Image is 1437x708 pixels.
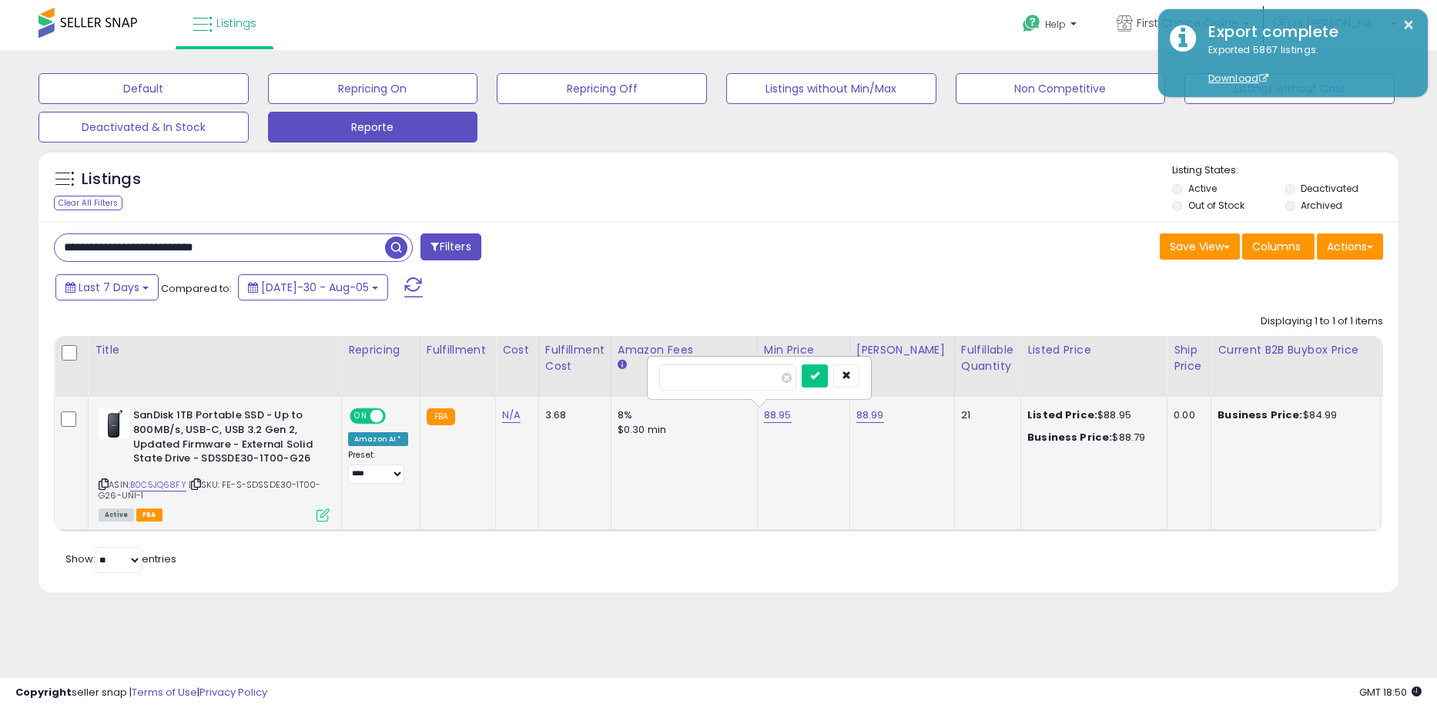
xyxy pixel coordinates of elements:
[497,73,707,104] button: Repricing Off
[130,478,186,492] a: B0C5JQ68FY
[1317,233,1383,260] button: Actions
[618,423,745,437] div: $0.30 min
[618,358,627,372] small: Amazon Fees.
[136,508,162,522] span: FBA
[1197,43,1416,86] div: Exported 5867 listings.
[764,342,843,358] div: Min Price
[427,408,455,425] small: FBA
[99,408,129,439] img: 41-T4nAAufL._SL40_.jpg
[1022,14,1041,33] i: Get Help
[1218,408,1302,422] b: Business Price:
[238,274,388,300] button: [DATE]-30 - Aug-05
[216,15,256,31] span: Listings
[1218,408,1368,422] div: $84.99
[54,196,122,210] div: Clear All Filters
[961,408,1009,422] div: 21
[65,552,176,566] span: Show: entries
[420,233,481,260] button: Filters
[1261,314,1383,329] div: Displaying 1 to 1 of 1 items
[1252,239,1301,254] span: Columns
[618,408,745,422] div: 8%
[1174,408,1199,422] div: 0.00
[1402,15,1415,35] button: ×
[55,274,159,300] button: Last 7 Days
[856,342,948,358] div: [PERSON_NAME]
[1027,408,1155,422] div: $88.95
[961,342,1014,374] div: Fulfillable Quantity
[1188,199,1244,212] label: Out of Stock
[39,112,249,143] button: Deactivated & In Stock
[545,408,599,422] div: 3.68
[1197,21,1416,43] div: Export complete
[618,342,751,358] div: Amazon Fees
[348,450,408,485] div: Preset:
[764,408,792,423] a: 88.95
[1027,431,1155,445] div: $88.79
[427,342,489,358] div: Fulfillment
[15,686,267,700] div: seller snap | |
[348,342,414,358] div: Repricing
[95,342,335,358] div: Title
[1027,408,1097,422] b: Listed Price:
[1174,342,1204,374] div: Ship Price
[856,408,884,423] a: 88.99
[15,685,72,700] strong: Copyright
[545,342,605,374] div: Fulfillment Cost
[956,73,1166,104] button: Non Competitive
[39,73,249,104] button: Default
[502,408,521,423] a: N/A
[1137,15,1238,31] span: First Choice Online
[268,112,478,143] button: Reporte
[199,685,267,700] a: Privacy Policy
[99,508,134,522] span: All listings currently available for purchase on Amazon
[1359,685,1422,700] span: 2025-08-13 18:50 GMT
[1027,430,1112,445] b: Business Price:
[79,280,139,295] span: Last 7 Days
[348,432,408,446] div: Amazon AI *
[261,280,369,295] span: [DATE]-30 - Aug-05
[502,342,532,358] div: Cost
[132,685,197,700] a: Terms of Use
[1027,342,1161,358] div: Listed Price
[1301,199,1342,212] label: Archived
[1218,342,1374,358] div: Current B2B Buybox Price
[99,478,320,502] span: | SKU: FE-S-SDSSDE30-1T00-G26-UNI-1
[99,408,330,519] div: ASIN:
[1045,18,1066,31] span: Help
[1172,163,1398,178] p: Listing States:
[1010,2,1092,50] a: Help
[1160,233,1240,260] button: Save View
[133,408,320,469] b: SanDisk 1TB Portable SSD - Up to 800MB/s, USB-C, USB 3.2 Gen 2, Updated Firmware - External Solid...
[268,73,478,104] button: Repricing On
[161,281,232,296] span: Compared to:
[384,410,408,423] span: OFF
[726,73,936,104] button: Listings without Min/Max
[1301,182,1358,195] label: Deactivated
[1188,182,1217,195] label: Active
[82,169,141,190] h5: Listings
[1208,72,1268,85] a: Download
[351,410,370,423] span: ON
[1242,233,1315,260] button: Columns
